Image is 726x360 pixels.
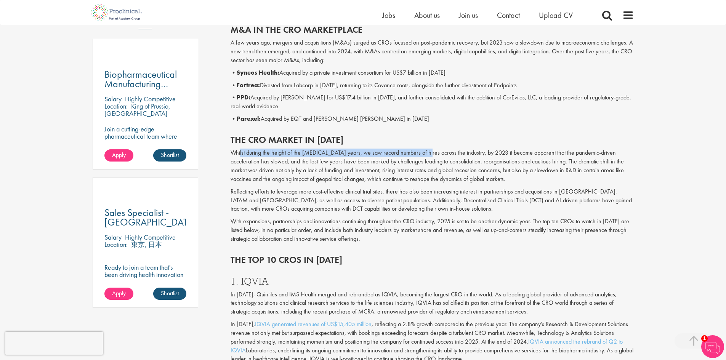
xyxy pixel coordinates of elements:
span: Salary [104,233,122,242]
span: Biopharmaceutical Manufacturing Associate [104,68,177,100]
b: Fortrea: [237,81,260,89]
p: A few years ago, mergers and acquisitions (M&As) surged as CROs focused on post-pandemic recovery... [231,38,634,65]
p: Ready to join a team that's been driving health innovation for over 70 years and build a career y... [104,264,187,307]
b: Syneos Health: [237,69,279,77]
p: • Acquired by EQT and [PERSON_NAME] [PERSON_NAME] in [DATE] [231,115,634,123]
span: Sales Specialist - [GEOGRAPHIC_DATA] [104,206,196,229]
p: Reflecting efforts to leverage more cost-effective clinical trial sites, there has also been incr... [231,187,634,214]
span: Location: [104,240,128,249]
p: • Acquired by [PERSON_NAME] for US$17.4 billion in [DATE], and further consolidated with the addi... [231,93,634,111]
p: • Divested from Labcorp in [DATE], returning to its Covance roots, alongside the further divestme... [231,81,634,90]
a: Shortlist [153,288,186,300]
a: Apply [104,149,133,162]
b: Parexel: [237,115,261,123]
h2: M&A in the CRO marketplace [231,25,634,35]
img: Chatbot [701,335,724,358]
h2: The top 10 CROs in [DATE] [231,255,634,265]
a: Join us [459,10,478,20]
a: IQVIA announced the rebrand of Q2 to IQVIA [231,338,623,354]
span: Location: [104,102,128,110]
p: Join a cutting-edge pharmaceutical team where your precision and passion for quality will help sh... [104,125,187,162]
a: Shortlist [153,149,186,162]
p: In [DATE], Quintiles and IMS Health merged and rebranded as IQVIA, becoming the largest CRO in th... [231,290,634,317]
a: Sales Specialist - [GEOGRAPHIC_DATA] [104,208,187,227]
a: Upload CV [539,10,573,20]
p: King of Prussia, [GEOGRAPHIC_DATA] [104,102,170,118]
p: Highly Competitive [125,233,176,242]
span: Salary [104,94,122,103]
h3: 1. IQVIA [231,276,634,286]
iframe: reCAPTCHA [5,332,103,355]
span: 1 [701,335,708,342]
a: Jobs [382,10,395,20]
a: Contact [497,10,520,20]
p: With expansions, partnerships and innovations continuing throughout the CRO industry, 2025 is set... [231,217,634,243]
p: Highly Competitive [125,94,176,103]
h2: The CRO market in [DATE] [231,135,634,145]
a: Apply [104,288,133,300]
span: Apply [112,289,126,297]
a: About us [414,10,440,20]
a: IQVIA generated revenues of US$15,405 million [255,320,372,328]
p: • Acquired by a private investment consortium for US$7 billion in [DATE] [231,69,634,77]
p: 東京, 日本 [131,240,162,249]
span: Apply [112,151,126,159]
a: Biopharmaceutical Manufacturing Associate [104,70,187,89]
b: PPD: [237,93,250,101]
p: Whilst during the height of the [MEDICAL_DATA] years, we saw record numbers of hires across the i... [231,149,634,183]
